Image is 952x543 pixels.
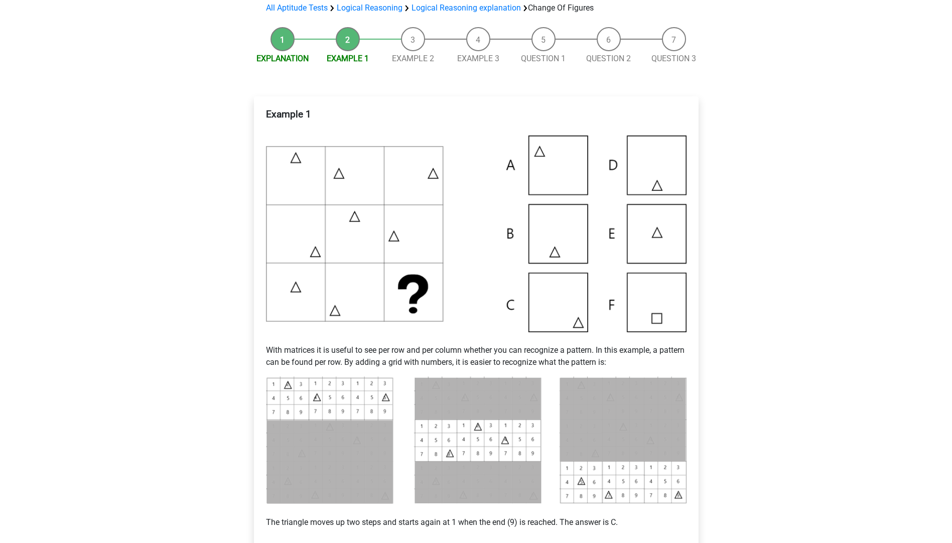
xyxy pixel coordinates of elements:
p: With matrices it is useful to see per row and per column whether you can recognize a pattern. In ... [266,332,687,368]
img: Voorbeeld2.png [266,135,687,332]
p: The triangle moves up two steps and starts again at 1 when the end (9) is reached. The answer is C. [266,504,687,528]
a: All Aptitude Tests [266,3,328,13]
a: Logical Reasoning explanation [412,3,521,13]
a: Explanation [256,54,309,63]
a: Logical Reasoning [337,3,402,13]
a: Example 1 [327,54,369,63]
a: Question 1 [521,54,566,63]
a: Example 2 [392,54,434,63]
b: Example 1 [266,108,311,120]
div: Change Of Figures [262,2,691,14]
img: Voorbeeld2_1.png [266,376,687,504]
a: Example 3 [457,54,499,63]
a: Question 3 [651,54,696,63]
a: Question 2 [586,54,631,63]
